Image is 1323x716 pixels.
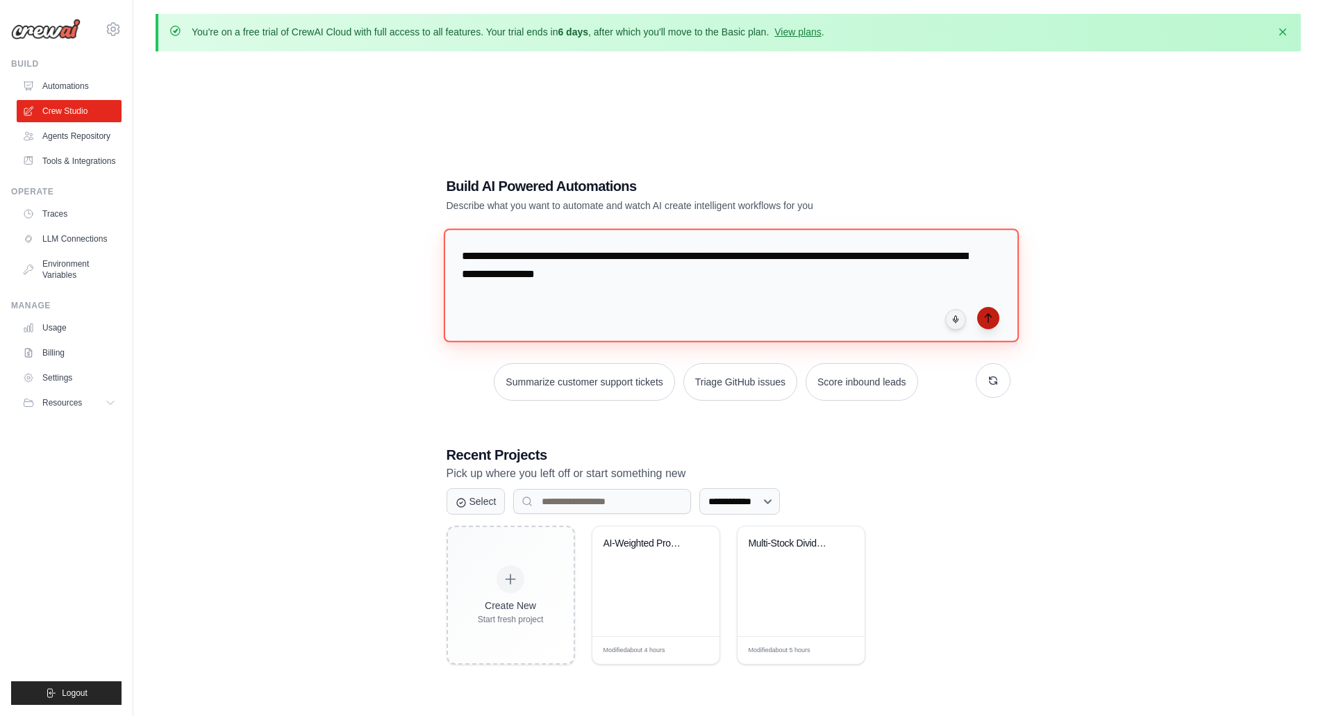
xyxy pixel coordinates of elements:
span: Logout [62,688,88,699]
button: Score inbound leads [806,363,918,401]
div: Multi-Stock Dividend Excel Exporter [749,538,833,550]
button: Click to speak your automation idea [945,309,966,330]
p: Pick up where you left off or start something new [447,465,1010,483]
a: Tools & Integrations [17,150,122,172]
button: Resources [17,392,122,414]
button: Summarize customer support tickets [494,363,674,401]
a: LLM Connections [17,228,122,250]
button: Logout [11,681,122,705]
a: Environment Variables [17,253,122,286]
span: Resources [42,397,82,408]
strong: 6 days [558,26,588,38]
span: Modified about 4 hours [604,646,665,656]
div: Start fresh project [478,614,544,625]
p: Describe what you want to automate and watch AI create intelligent workflows for you [447,199,913,213]
h1: Build AI Powered Automations [447,176,913,196]
h3: Recent Projects [447,445,1010,465]
span: Modified about 5 hours [749,646,810,656]
button: Select [447,488,506,515]
button: Get new suggestions [976,363,1010,398]
a: Crew Studio [17,100,122,122]
a: Usage [17,317,122,339]
button: Triage GitHub issues [683,363,797,401]
img: Logo [11,19,81,40]
span: Edit [686,645,698,656]
span: Edit [831,645,843,656]
div: Create New [478,599,544,613]
div: Manage [11,300,122,311]
p: You're on a free trial of CrewAI Cloud with full access to all features. Your trial ends in , aft... [192,25,824,39]
a: Automations [17,75,122,97]
a: Traces [17,203,122,225]
a: View plans [774,26,821,38]
div: AI-Weighted Profile Matcher [604,538,688,550]
a: Billing [17,342,122,364]
a: Agents Repository [17,125,122,147]
a: Settings [17,367,122,389]
div: Build [11,58,122,69]
div: Operate [11,186,122,197]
